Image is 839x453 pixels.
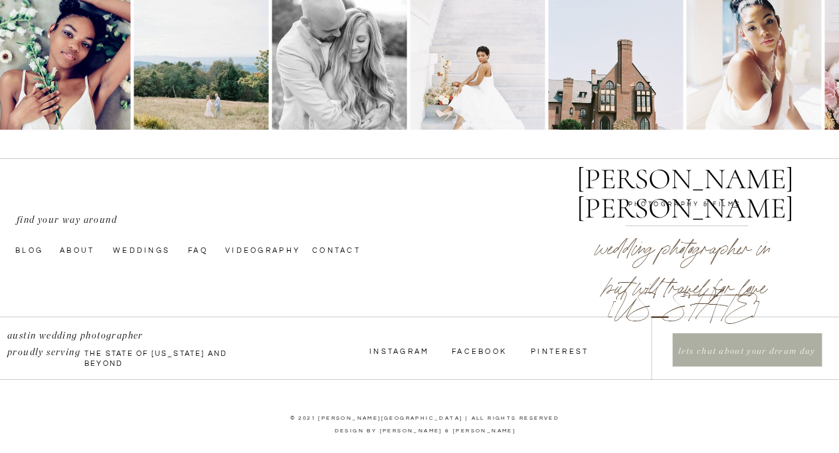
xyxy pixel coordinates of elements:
[225,244,300,255] a: videography
[113,244,175,255] a: Weddings
[15,244,57,255] a: Blog
[84,349,248,361] p: the state of [US_STATE] and beyond
[597,259,774,316] p: but will travel for love
[531,345,593,356] a: Pinterest
[369,345,429,356] a: InstagraM
[452,345,511,356] a: Facebook
[60,244,106,255] a: About
[235,414,615,422] p: © 2021 [PERSON_NAME][GEOGRAPHIC_DATA] | ALL RIGHTS RESERVED
[312,244,379,255] a: Contact
[17,212,153,223] p: find your way around
[7,328,175,345] p: austin wedding photographer proudly serving
[674,345,820,360] a: lets chat about your dream day
[535,220,831,303] h2: wedding photographer in [US_STATE]
[568,164,802,201] a: [PERSON_NAME] [PERSON_NAME]
[188,244,209,255] a: faq
[319,426,532,440] a: Design by [PERSON_NAME] & [PERSON_NAME]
